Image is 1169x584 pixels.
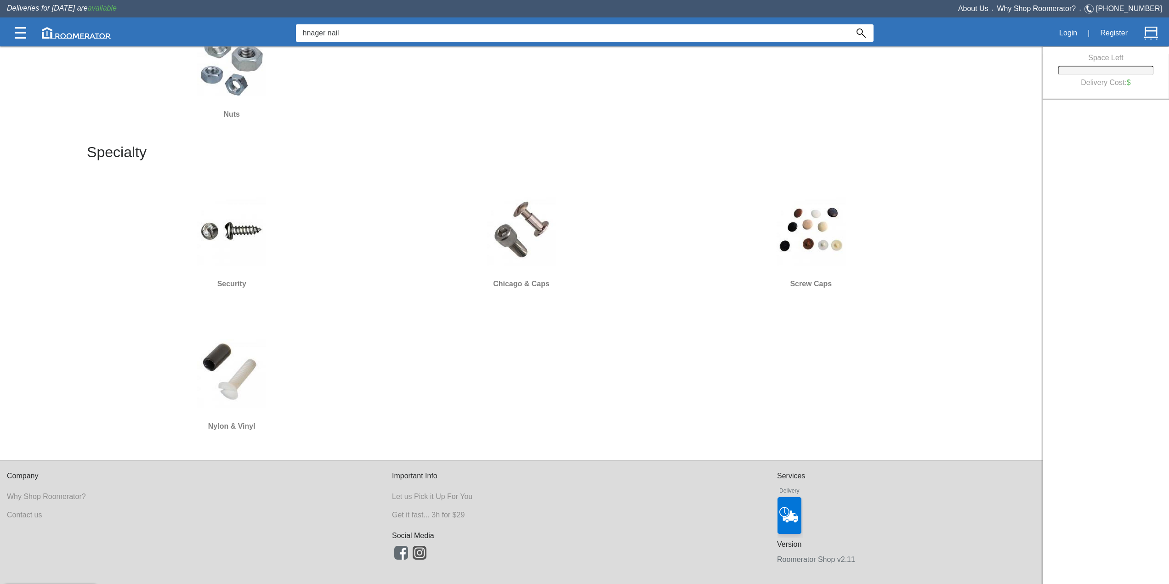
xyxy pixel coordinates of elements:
[392,493,472,500] a: Let us Pick it Up For You
[7,493,86,500] a: Why Shop Roomerator?
[7,511,42,519] a: Contact us
[91,278,373,290] h6: Security
[777,497,801,534] img: Delivery_Icon?!
[777,472,1162,480] h6: Services
[777,484,801,494] h6: Delivery
[1084,3,1096,15] img: Telephone.svg
[42,27,111,39] img: roomerator-logo.svg
[1127,79,1131,87] label: $
[91,108,373,120] h6: Nuts
[296,24,849,42] input: Search...?
[777,197,846,266] img: Specialty_Cap.jpg
[91,332,373,432] a: Nylon & Vinyl
[88,4,117,12] span: available
[7,4,117,12] span: Deliveries for [DATE] are
[392,532,777,540] h6: Social Media
[1144,26,1158,40] img: Cart.svg
[197,339,266,408] img: Specialty_N&V.jpg
[197,197,266,266] img: Specialty_Security.jpg
[91,420,373,432] h6: Nylon & Vinyl
[670,190,952,290] a: Screw Caps
[777,556,855,563] a: Roomerator Shop v2.11
[1054,23,1082,43] button: Login
[1082,23,1095,43] div: |
[392,511,465,519] a: Get it fast... 3h for $29
[857,28,866,38] img: Search_Icon.svg
[487,197,556,266] img: Specialty_Chicago.jpg
[197,27,266,96] img: N&B_Nuts.jpg
[1065,75,1146,91] h6: Delivery Cost:
[7,472,392,480] h6: Company
[91,190,373,290] a: Security
[777,539,1162,550] h6: Version
[87,144,956,168] h2: Specialty
[670,278,952,290] h6: Screw Caps
[997,5,1076,12] a: Why Shop Roomerator?
[15,27,26,39] img: Categories.svg
[1076,8,1084,12] span: •
[91,20,373,120] a: Nuts
[392,472,777,480] h6: Important Info
[1096,5,1162,12] a: [PHONE_NUMBER]
[1095,23,1133,43] button: Register
[988,8,997,12] span: •
[380,190,662,290] a: Chicago & Caps
[1058,54,1153,62] h6: Space Left
[380,278,662,290] h6: Chicago & Caps
[958,5,988,12] a: About Us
